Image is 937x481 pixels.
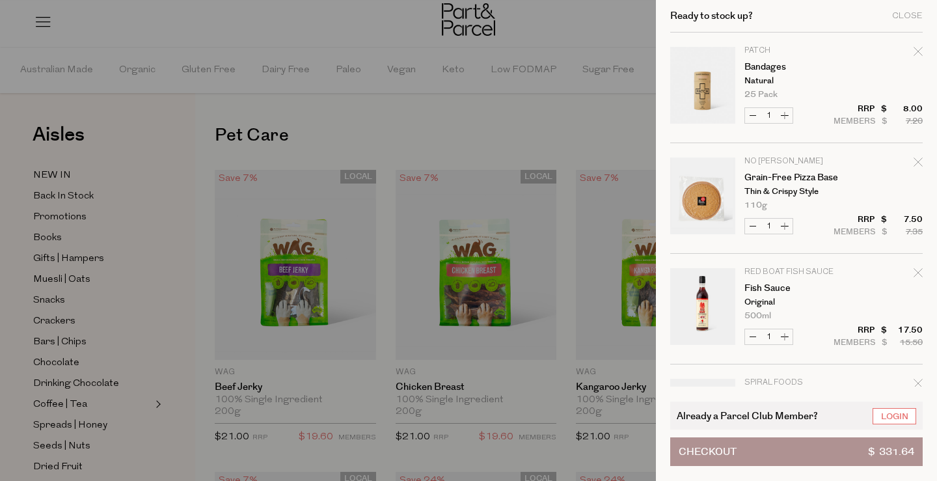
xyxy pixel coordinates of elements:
input: QTY Fish Sauce [761,329,777,344]
a: Login [873,408,916,424]
input: QTY Grain-Free Pizza Base [761,219,777,234]
span: 110g [744,201,767,210]
span: 500ml [744,312,771,320]
button: Checkout$ 331.64 [670,437,923,466]
span: $ 331.64 [868,438,914,465]
div: Remove Grain-Free Pizza Base [914,156,923,173]
p: No [PERSON_NAME] [744,158,845,165]
div: Remove Dijon Mustard [914,377,923,394]
input: QTY Bandages [761,108,777,123]
p: Red Boat Fish Sauce [744,268,845,276]
span: 25 pack [744,90,778,99]
p: Thin & Crispy Style [744,187,845,196]
h2: Ready to stock up? [670,11,753,21]
a: Grain-Free Pizza Base [744,173,845,182]
span: Already a Parcel Club Member? [677,408,818,423]
a: Fish Sauce [744,284,845,293]
div: Remove Fish Sauce [914,266,923,284]
span: Checkout [679,438,737,465]
p: Spiral Foods [744,379,845,387]
div: Remove Bandages [914,45,923,62]
p: Natural [744,77,845,85]
div: Close [892,12,923,20]
p: Patch [744,47,845,55]
a: Bandages [744,62,845,72]
p: Original [744,298,845,307]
